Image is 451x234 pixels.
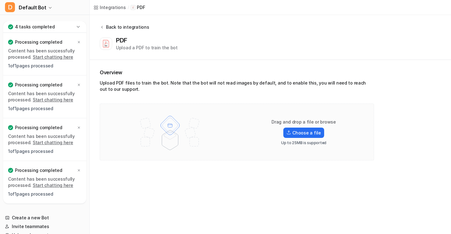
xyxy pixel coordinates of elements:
[281,140,326,145] p: Up to 25MB is supported
[8,105,81,112] p: 1 of 1 pages processed
[100,80,374,95] div: Upload PDF files to train the bot. Note that the bot will not read images by default, and to enab...
[15,124,62,131] p: Processing completed
[129,110,211,154] img: File upload illustration
[100,24,149,37] button: Back to integrations
[286,130,291,135] img: Upload icon
[283,128,324,138] label: Choose a file
[33,140,73,145] a: Start chatting here
[8,148,81,154] p: 1 of 1 pages processed
[271,119,336,125] p: Drag and drop a file or browse
[104,24,149,30] div: Back to integrations
[15,39,62,45] p: Processing completed
[100,4,126,11] div: Integrations
[15,167,62,173] p: Processing completed
[116,37,130,44] div: PDF
[15,82,62,88] p: Processing completed
[33,183,73,188] a: Start chatting here
[2,19,87,27] a: Chat
[94,4,126,11] a: Integrations
[8,191,81,197] p: 1 of 1 pages processed
[19,3,46,12] span: Default Bot
[100,69,374,76] h2: Overview
[8,133,81,146] p: Content has been successfully processed.
[132,6,135,9] img: PDF icon
[8,90,81,103] p: Content has been successfully processed.
[33,97,73,102] a: Start chatting here
[137,4,145,11] p: PDF
[5,2,15,12] span: D
[116,44,178,51] div: Upload a PDF to train the bot
[128,5,129,10] span: /
[131,4,145,11] a: PDF iconPDF
[8,63,81,69] p: 1 of 1 pages processed
[2,222,87,231] a: Invite teammates
[8,48,81,60] p: Content has been successfully processed.
[2,213,87,222] a: Create a new Bot
[15,24,55,30] p: 4 tasks completed
[33,54,73,60] a: Start chatting here
[8,176,81,188] p: Content has been successfully processed.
